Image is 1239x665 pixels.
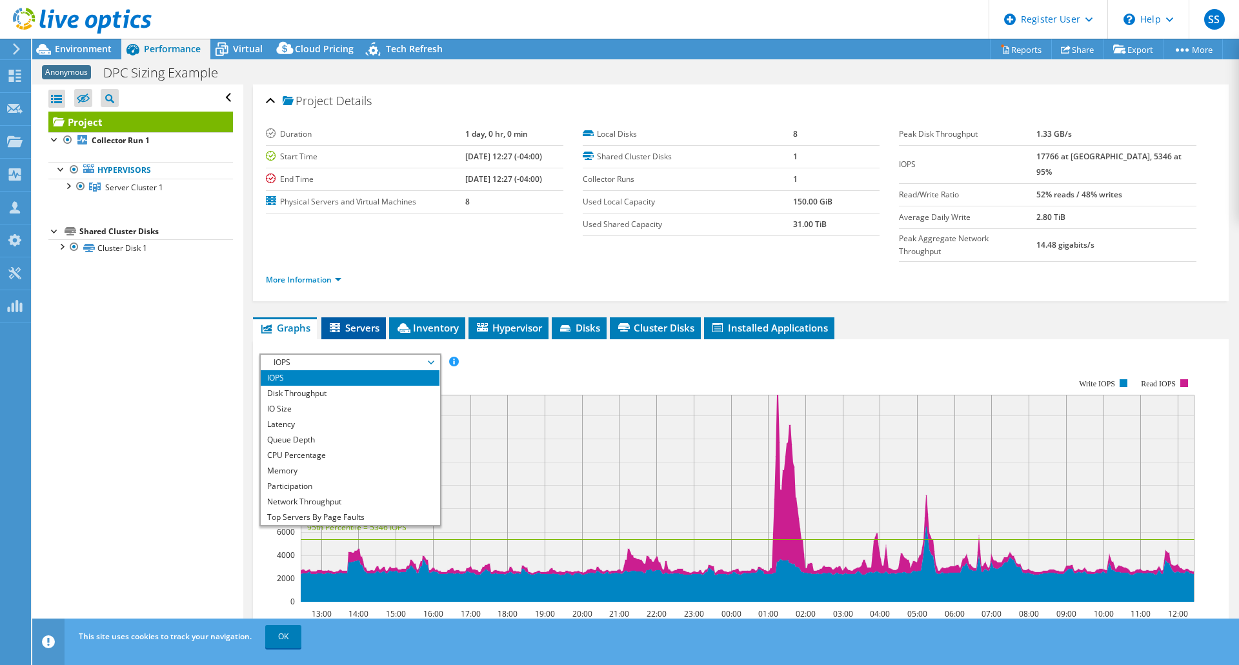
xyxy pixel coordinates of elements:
b: 2.80 TiB [1036,212,1065,223]
label: Local Disks [583,128,793,141]
span: Inventory [396,321,459,334]
text: 02:00 [796,608,816,619]
a: Export [1103,39,1163,59]
b: 31.00 TiB [793,219,827,230]
li: Network Throughput [261,494,439,510]
text: 00:00 [721,608,741,619]
span: IOPS [267,355,433,370]
label: Duration [266,128,465,141]
label: Peak Aggregate Network Throughput [899,232,1036,258]
text: 18:00 [498,608,518,619]
text: 04:00 [870,608,890,619]
text: 03:00 [833,608,853,619]
b: 14.48 gigabits/s [1036,239,1094,250]
text: 11:00 [1131,608,1151,619]
li: Participation [261,479,439,494]
text: 2000 [277,573,295,584]
span: Servers [328,321,379,334]
a: Reports [990,39,1052,59]
b: Collector Run 1 [92,135,150,146]
svg: \n [1123,14,1135,25]
b: 150.00 GiB [793,196,832,207]
label: IOPS [899,158,1036,171]
li: Memory [261,463,439,479]
span: Virtual [233,43,263,55]
text: 01:00 [758,608,778,619]
label: Start Time [266,150,465,163]
text: Write IOPS [1079,379,1115,388]
text: 95th Percentile = 5346 IOPS [307,522,407,533]
li: IOPS [261,370,439,386]
text: 14:00 [348,608,368,619]
text: 16:00 [423,608,443,619]
li: CPU Percentage [261,448,439,463]
a: Hypervisors [48,162,233,179]
b: 17766 at [GEOGRAPHIC_DATA], 5346 at 95% [1036,151,1182,177]
a: Collector Run 1 [48,132,233,149]
li: Top Servers By Page Faults [261,510,439,525]
label: Peak Disk Throughput [899,128,1036,141]
b: 8 [793,128,798,139]
span: Project [283,95,333,108]
text: 06:00 [945,608,965,619]
span: Hypervisor [475,321,542,334]
b: 1.33 GB/s [1036,128,1072,139]
text: 20:00 [572,608,592,619]
label: End Time [266,173,465,186]
text: 05:00 [907,608,927,619]
text: 08:00 [1019,608,1039,619]
label: Read/Write Ratio [899,188,1036,201]
text: 07:00 [982,608,1002,619]
span: Tech Refresh [386,43,443,55]
b: [DATE] 12:27 (-04:00) [465,151,542,162]
li: Disk Throughput [261,386,439,401]
text: Read IOPS [1142,379,1176,388]
text: 0 [290,596,295,607]
text: 10:00 [1094,608,1114,619]
text: 15:00 [386,608,406,619]
label: Collector Runs [583,173,793,186]
span: Details [336,93,372,108]
span: Cloud Pricing [295,43,354,55]
span: Installed Applications [710,321,828,334]
text: 6000 [277,526,295,537]
text: 12:00 [1168,608,1188,619]
b: [DATE] 12:27 (-04:00) [465,174,542,184]
span: Anonymous [42,65,91,79]
text: 23:00 [684,608,704,619]
b: 52% reads / 48% writes [1036,189,1122,200]
text: 13:00 [312,608,332,619]
div: Shared Cluster Disks [79,224,233,239]
h1: DPC Sizing Example [97,66,238,80]
text: 19:00 [535,608,555,619]
text: 22:00 [647,608,667,619]
a: OK [265,625,301,648]
a: Cluster Disk 1 [48,239,233,256]
label: Shared Cluster Disks [583,150,793,163]
a: Server Cluster 1 [48,179,233,195]
span: Cluster Disks [616,321,694,334]
label: Average Daily Write [899,211,1036,224]
a: Share [1051,39,1104,59]
b: 1 [793,174,798,184]
b: 1 [793,151,798,162]
span: Server Cluster 1 [105,182,163,193]
span: Environment [55,43,112,55]
li: IO Size [261,401,439,417]
label: Physical Servers and Virtual Machines [266,195,465,208]
span: Performance [144,43,201,55]
a: More [1163,39,1223,59]
label: Used Local Capacity [583,195,793,208]
text: 17:00 [461,608,481,619]
span: SS [1204,9,1225,30]
label: Used Shared Capacity [583,218,793,231]
text: 21:00 [609,608,629,619]
b: 1 day, 0 hr, 0 min [465,128,528,139]
a: More Information [266,274,341,285]
span: Disks [558,321,600,334]
text: 4000 [277,550,295,561]
a: Project [48,112,233,132]
b: 8 [465,196,470,207]
li: Latency [261,417,439,432]
text: 09:00 [1056,608,1076,619]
